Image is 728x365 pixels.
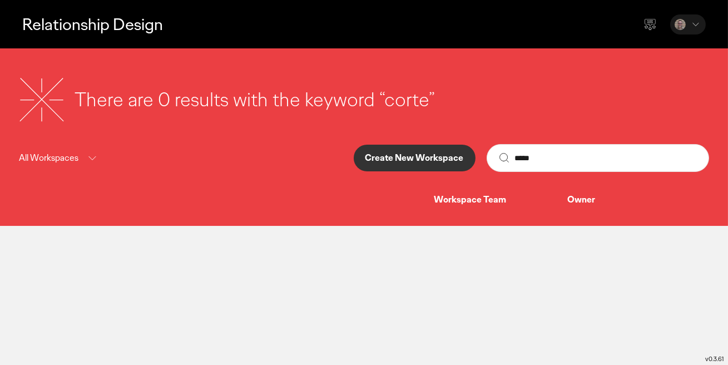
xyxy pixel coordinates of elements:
div: There are 0 results with the keyword “corte” [75,87,435,113]
div: Send feedback [637,11,663,38]
p: All Workspaces [19,151,79,165]
button: Create New Workspace [354,145,476,171]
p: Relationship Design [22,13,163,36]
p: Create New Workspace [365,154,464,162]
div: Workspace Team [434,194,568,206]
div: Owner [568,194,691,206]
img: Mauricio Novaes [675,19,686,30]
